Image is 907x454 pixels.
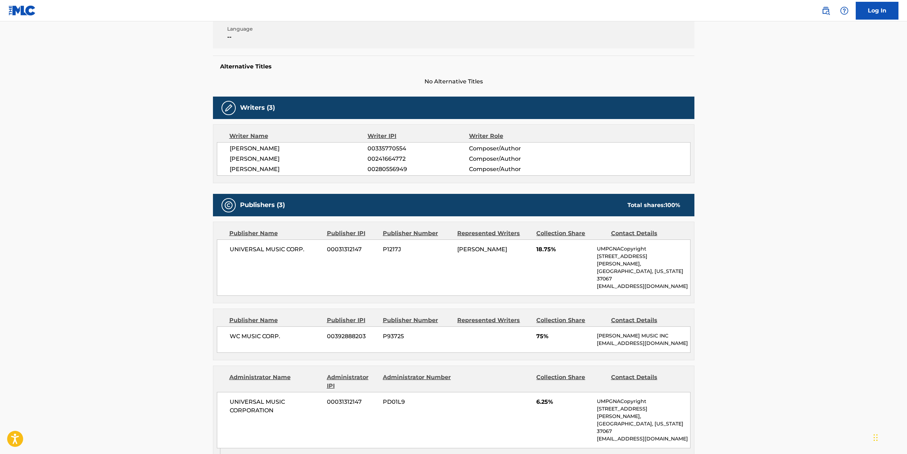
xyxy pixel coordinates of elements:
img: search [822,6,830,15]
div: Collection Share [536,373,605,390]
p: [PERSON_NAME] MUSIC INC [597,332,690,340]
span: -- [227,33,342,41]
span: 00392888203 [327,332,377,341]
span: Composer/Author [469,155,561,163]
iframe: Chat Widget [871,420,907,454]
span: Composer/Author [469,165,561,174]
span: 00280556949 [368,165,469,174]
div: Contact Details [611,316,680,325]
div: Publisher Name [229,229,322,238]
span: 00031312147 [327,398,377,406]
p: [STREET_ADDRESS][PERSON_NAME], [597,253,690,268]
p: [EMAIL_ADDRESS][DOMAIN_NAME] [597,435,690,443]
p: [EMAIL_ADDRESS][DOMAIN_NAME] [597,340,690,347]
div: Help [837,4,851,18]
img: Publishers [224,201,233,210]
span: Composer/Author [469,144,561,153]
span: 00031312147 [327,245,377,254]
div: Collection Share [536,229,605,238]
p: [GEOGRAPHIC_DATA], [US_STATE] 37067 [597,268,690,283]
div: Writer Name [229,132,368,140]
div: Administrator IPI [327,373,377,390]
div: Administrator Number [383,373,452,390]
span: 18.75% [536,245,591,254]
span: WC MUSIC CORP. [230,332,322,341]
span: 6.25% [536,398,591,406]
div: Publisher Number [383,229,452,238]
span: UNIVERSAL MUSIC CORP. [230,245,322,254]
p: [GEOGRAPHIC_DATA], [US_STATE] 37067 [597,420,690,435]
img: Writers [224,104,233,112]
span: [PERSON_NAME] [457,246,507,253]
h5: Alternative Titles [220,63,687,70]
span: 00335770554 [368,144,469,153]
span: UNIVERSAL MUSIC CORPORATION [230,398,322,415]
div: Collection Share [536,316,605,325]
div: Contact Details [611,229,680,238]
p: UMPGNACopyright [597,245,690,253]
div: Publisher Name [229,316,322,325]
span: Language [227,25,342,33]
span: No Alternative Titles [213,77,694,86]
div: Represented Writers [457,316,531,325]
p: UMPGNACopyright [597,398,690,405]
div: Drag [874,427,878,448]
a: Log In [856,2,898,20]
span: 75% [536,332,591,341]
span: P1217J [383,245,452,254]
p: [EMAIL_ADDRESS][DOMAIN_NAME] [597,283,690,290]
span: [PERSON_NAME] [230,155,368,163]
div: Represented Writers [457,229,531,238]
p: [STREET_ADDRESS][PERSON_NAME], [597,405,690,420]
span: [PERSON_NAME] [230,165,368,174]
a: Public Search [819,4,833,18]
span: PD01L9 [383,398,452,406]
div: Writer Role [469,132,561,140]
span: [PERSON_NAME] [230,144,368,153]
span: 00241664772 [368,155,469,163]
div: Contact Details [611,373,680,390]
div: Writer IPI [368,132,469,140]
div: Administrator Name [229,373,322,390]
div: Total shares: [627,201,680,210]
div: Publisher IPI [327,229,377,238]
h5: Writers (3) [240,104,275,112]
span: 100 % [665,202,680,208]
div: Publisher IPI [327,316,377,325]
span: P93725 [383,332,452,341]
h5: Publishers (3) [240,201,285,209]
img: help [840,6,849,15]
img: MLC Logo [9,5,36,16]
div: Publisher Number [383,316,452,325]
